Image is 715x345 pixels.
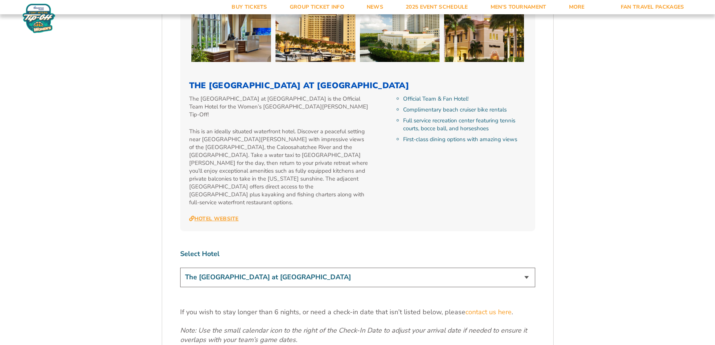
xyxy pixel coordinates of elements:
[189,81,526,90] h3: The [GEOGRAPHIC_DATA] at [GEOGRAPHIC_DATA]
[180,249,535,259] label: Select Hotel
[180,307,535,317] p: If you wish to stay longer than 6 nights, or need a check-in date that isn’t listed below, please .
[189,95,369,119] p: The [GEOGRAPHIC_DATA] at [GEOGRAPHIC_DATA] is the Official Team Hotel for the Women’s [GEOGRAPHIC...
[189,128,369,206] p: This is an ideally situated waterfront hotel. Discover a peaceful setting near [GEOGRAPHIC_DATA][...
[403,106,526,114] li: Complimentary beach cruiser bike rentals
[360,6,440,62] img: The Westin Cape Coral Resort at Marina Village (2025 Hotel-Only)
[465,307,512,317] a: contact us here
[403,95,526,103] li: Official Team & Fan Hotel!
[275,6,355,62] img: The Westin Cape Coral Resort at Marina Village (2025 Hotel-Only)
[189,215,239,222] a: Hotel Website
[403,136,526,143] li: First-class dining options with amazing views
[180,326,527,344] em: Note: Use the small calendar icon to the right of the Check-In Date to adjust your arrival date i...
[444,6,524,62] img: The Westin Cape Coral Resort at Marina Village (2025 Hotel-Only)
[403,117,526,133] li: Full service recreation center featuring tennis courts, bocce ball, and horseshoes
[191,6,271,62] img: The Westin Cape Coral Resort at Marina Village (2025 Hotel-Only)
[23,4,55,33] img: Women's Fort Myers Tip-Off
